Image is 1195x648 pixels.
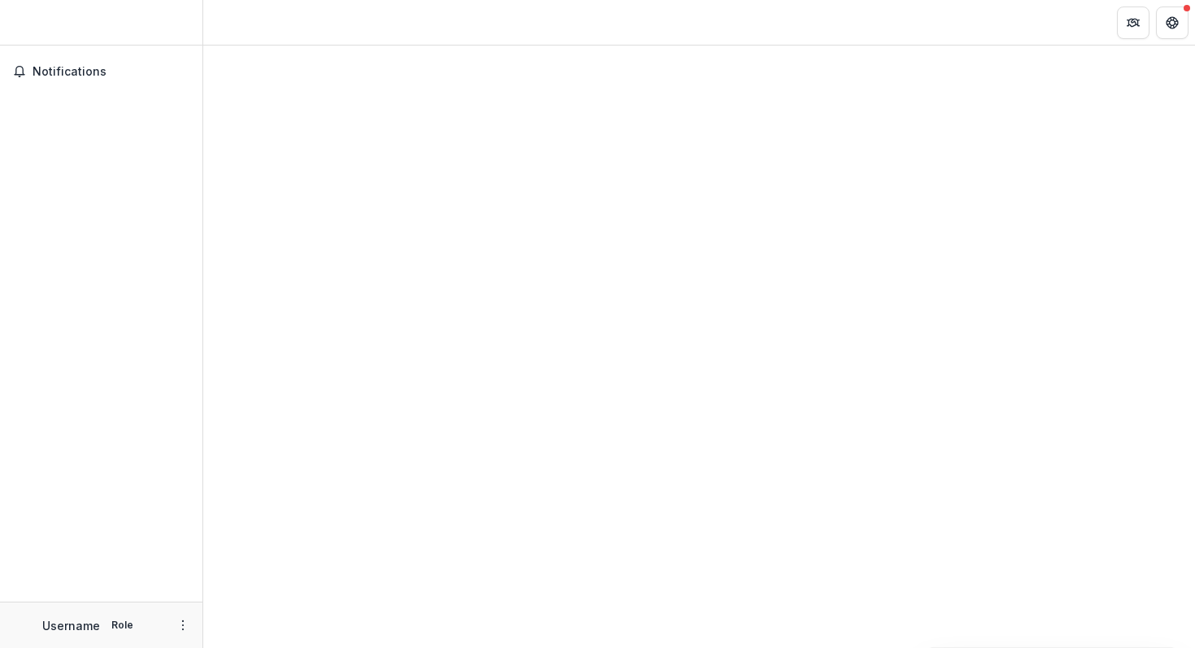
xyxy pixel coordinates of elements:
[1156,7,1188,39] button: Get Help
[7,59,196,85] button: Notifications
[1117,7,1149,39] button: Partners
[33,65,189,79] span: Notifications
[173,615,193,635] button: More
[42,617,100,634] p: Username
[106,618,138,633] p: Role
